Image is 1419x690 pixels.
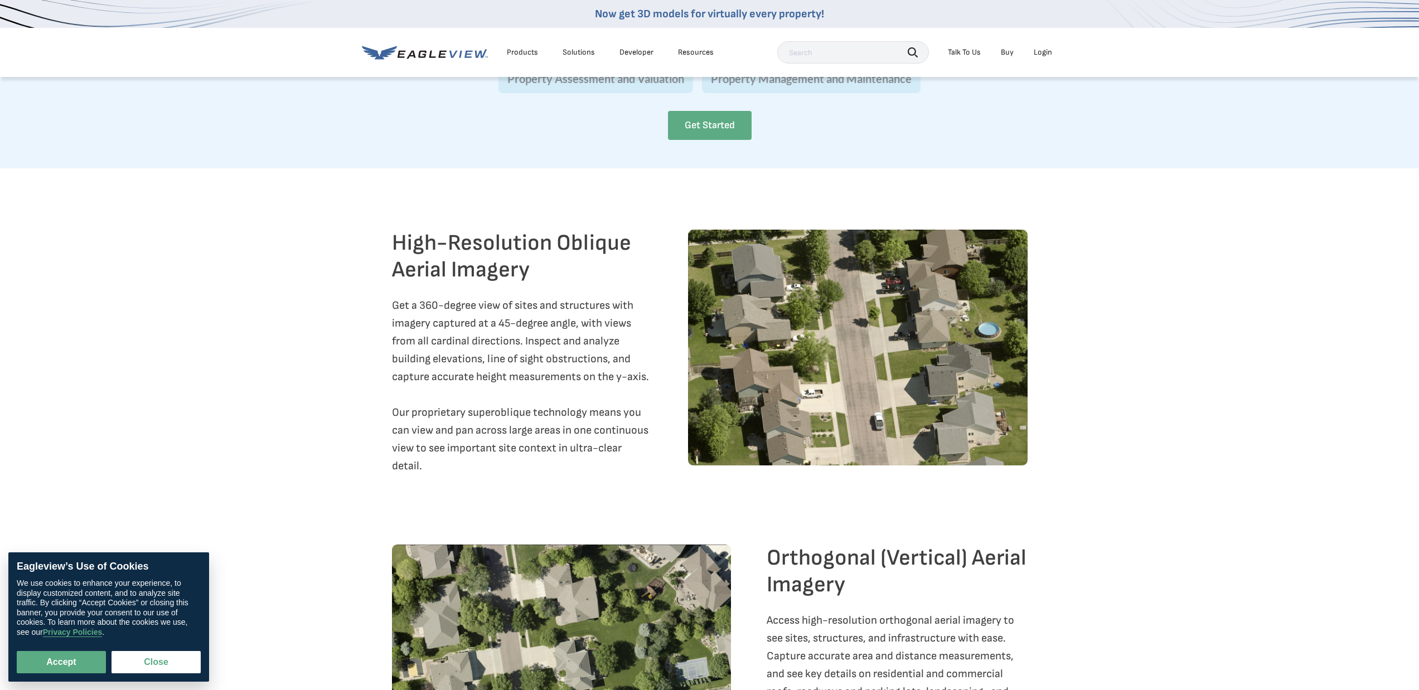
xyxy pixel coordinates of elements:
[563,47,595,57] div: Solutions
[43,628,103,637] a: Privacy Policies
[595,7,824,21] a: Now get 3D models for virtually every property!
[507,47,538,57] div: Products
[668,111,752,140] a: Get Started
[702,64,921,93] button: Property Management and Maintenance
[17,579,201,637] div: We use cookies to enhance your experience, to display customized content, and to analyze site tra...
[1034,47,1052,57] div: Login
[777,41,929,64] input: Search
[619,47,653,57] a: Developer
[1001,47,1014,57] a: Buy
[17,651,106,673] button: Accept
[498,64,693,93] button: Property Assessment and Valuation
[17,561,201,573] div: Eagleview’s Use of Cookies
[678,47,714,57] div: Resources
[948,47,981,57] div: Talk To Us
[112,651,201,673] button: Close
[392,297,652,475] p: Get a 360-degree view of sites and structures with imagery captured at a 45-degree angle, with vi...
[392,230,652,283] h2: High-Resolution Oblique Aerial Imagery
[767,545,1027,598] h2: Orthogonal (Vertical) Aerial Imagery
